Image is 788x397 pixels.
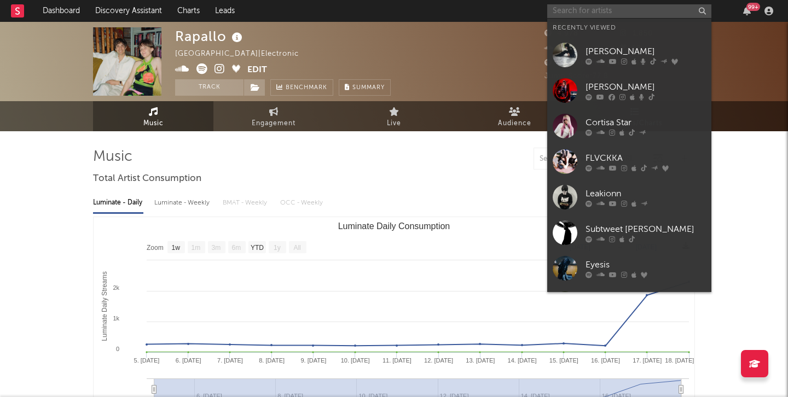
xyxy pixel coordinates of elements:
[341,357,370,364] text: 10. [DATE]
[591,357,620,364] text: 16. [DATE]
[544,60,647,67] span: 27,215 Monthly Listeners
[746,3,760,11] div: 99 +
[270,79,333,96] a: Benchmark
[383,357,412,364] text: 11. [DATE]
[547,250,711,286] a: Eyesis
[424,357,453,364] text: 12. [DATE]
[586,151,706,165] div: FLVCKKA
[175,79,244,96] button: Track
[544,73,609,80] span: Jump Score: 77.8
[586,45,706,58] div: [PERSON_NAME]
[586,116,706,129] div: Cortisa Star
[232,244,241,252] text: 6m
[134,357,160,364] text: 5. [DATE]
[553,21,706,34] div: Recently Viewed
[633,357,662,364] text: 17. [DATE]
[743,7,751,15] button: 99+
[259,357,285,364] text: 8. [DATE]
[352,85,385,91] span: Summary
[547,37,711,73] a: [PERSON_NAME]
[113,315,119,322] text: 1k
[586,80,706,94] div: [PERSON_NAME]
[454,101,575,131] a: Audience
[247,63,267,77] button: Edit
[334,101,454,131] a: Live
[544,30,578,37] span: 4,978
[586,223,706,236] div: Subtweet [PERSON_NAME]
[547,215,711,250] a: Subtweet [PERSON_NAME]
[101,271,108,341] text: Luminate Daily Streams
[339,79,391,96] button: Summary
[549,357,578,364] text: 15. [DATE]
[217,357,243,364] text: 7. [DATE]
[338,221,450,231] text: Luminate Daily Consumption
[113,284,119,291] text: 2k
[586,187,706,200] div: Leakionn
[143,117,164,130] span: Music
[176,357,201,364] text: 6. [DATE]
[212,244,221,252] text: 3m
[286,81,327,95] span: Benchmark
[175,27,245,45] div: Rapallo
[251,244,264,252] text: YTD
[547,179,711,215] a: Leakionn
[547,73,711,108] a: [PERSON_NAME]
[116,346,119,352] text: 0
[300,357,326,364] text: 9. [DATE]
[498,117,531,130] span: Audience
[534,155,650,164] input: Search by song name or URL
[252,117,296,130] span: Engagement
[547,4,711,18] input: Search for artists
[508,357,537,364] text: 14. [DATE]
[547,108,711,144] a: Cortisa Star
[93,172,201,185] span: Total Artist Consumption
[93,101,213,131] a: Music
[547,144,711,179] a: FLVCKKA
[154,194,212,212] div: Luminate - Weekly
[547,286,711,322] a: [PERSON_NAME]
[586,258,706,271] div: Eyesis
[93,194,143,212] div: Luminate - Daily
[175,48,311,61] div: [GEOGRAPHIC_DATA] | Electronic
[387,117,401,130] span: Live
[466,357,495,364] text: 13. [DATE]
[665,357,694,364] text: 18. [DATE]
[147,244,164,252] text: Zoom
[213,101,334,131] a: Engagement
[172,244,181,252] text: 1w
[293,244,300,252] text: All
[274,244,281,252] text: 1y
[544,45,577,52] span: 1,724
[192,244,201,252] text: 1m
